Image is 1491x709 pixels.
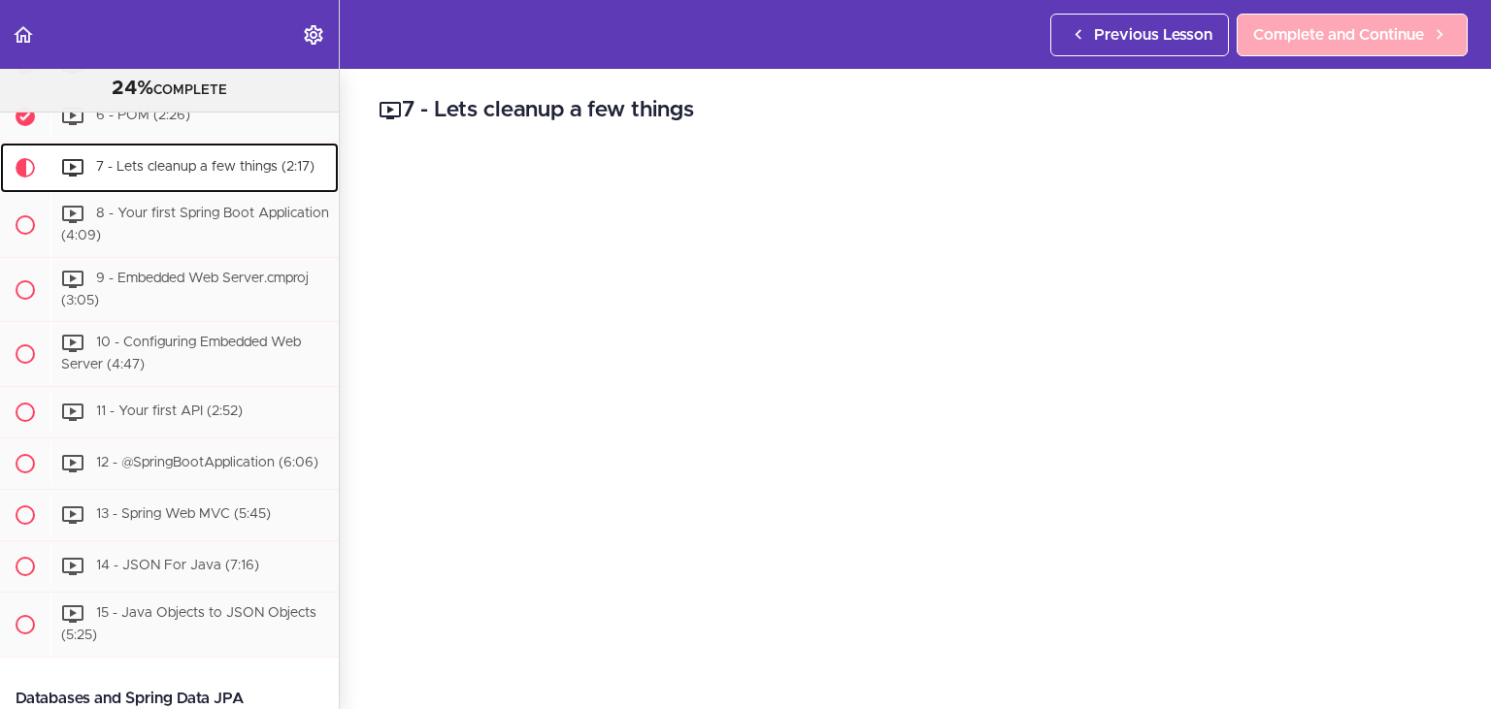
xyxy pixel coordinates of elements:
span: 8 - Your first Spring Boot Application (4:09) [61,207,329,242]
span: Previous Lesson [1094,23,1212,47]
h2: 7 - Lets cleanup a few things [379,94,1452,127]
svg: Back to course curriculum [12,23,35,47]
span: 14 - JSON For Java (7:16) [96,559,259,572]
span: 24% [112,79,153,98]
span: 13 - Spring Web MVC (5:45) [96,507,271,521]
a: Complete and Continue [1237,14,1468,56]
span: 10 - Configuring Embedded Web Server (4:47) [61,337,301,372]
div: COMPLETE [24,77,315,102]
span: 9 - Embedded Web Server.cmproj (3:05) [61,272,309,307]
span: 11 - Your first API (2:52) [96,404,243,418]
span: 12 - @SpringBootApplication (6:06) [96,456,318,469]
a: Previous Lesson [1050,14,1229,56]
span: Complete and Continue [1253,23,1424,47]
span: 15 - Java Objects to JSON Objects (5:25) [61,606,316,642]
span: 7 - Lets cleanup a few things (2:17) [96,160,315,174]
svg: Settings Menu [302,23,325,47]
span: 6 - POM (2:26) [96,109,190,122]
